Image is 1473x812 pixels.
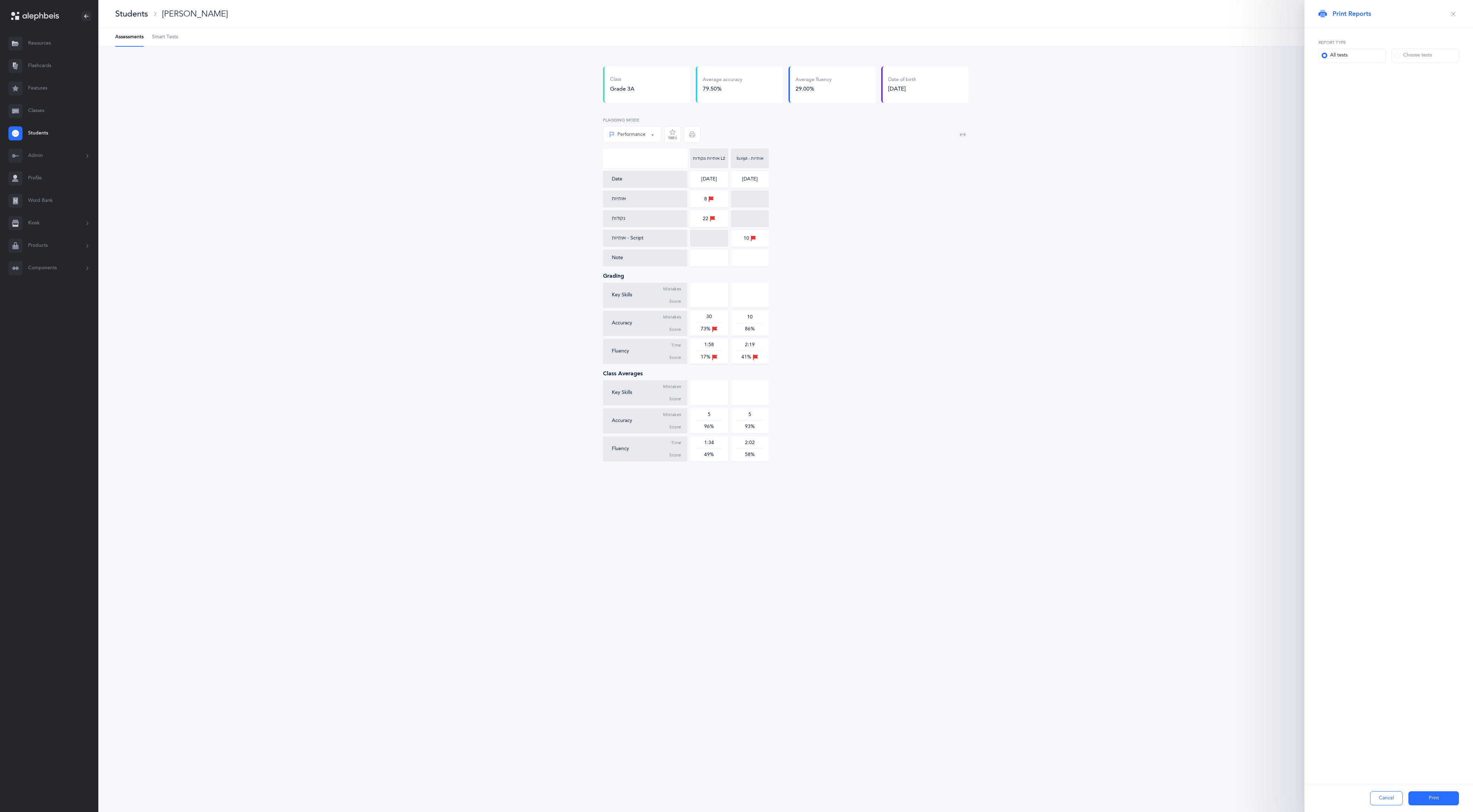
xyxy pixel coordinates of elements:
[612,176,681,183] div: Date
[612,445,669,453] div: Fluency
[612,196,626,203] div: אותיות
[742,176,758,183] div: [DATE]
[696,411,722,418] div: 5
[669,453,681,458] span: Score
[737,411,763,418] div: 5
[612,292,663,299] div: Key Skills
[664,126,681,143] button: 100%
[671,343,681,348] span: Time
[603,126,661,143] button: Performance
[115,8,148,20] div: Students
[1395,52,1432,59] div: Choose tests
[796,77,832,84] div: Average fluency
[603,370,968,377] div: Class Averages
[703,215,715,223] div: 22
[737,423,763,430] div: 93%
[162,8,228,20] div: [PERSON_NAME]
[152,34,178,41] span: Smart Tests
[663,286,681,292] span: Mistakes
[612,348,669,355] div: Fluency
[1333,9,1371,18] span: Print Reports
[704,195,714,203] div: 8
[1370,791,1403,805] button: Cancel
[737,342,763,349] div: 2:19
[737,314,763,321] div: 10
[703,85,742,93] div: 79.50%
[696,325,722,333] div: 73%
[703,77,742,84] div: Average accuracy
[696,354,722,361] div: 17%
[733,156,767,160] div: Script - אותיות
[612,320,663,327] div: Accuracy
[696,342,722,349] div: 1:58
[696,451,722,458] div: 49%
[737,451,763,458] div: 58%
[737,440,763,447] div: 2:02
[668,136,677,140] div: 100
[612,235,643,242] div: אותיות - Script
[669,355,681,361] span: Score
[696,423,722,430] div: 96%
[737,354,763,361] div: 41%
[669,327,681,332] span: Score
[696,440,722,447] div: 1:34
[701,176,717,183] div: [DATE]
[796,85,832,93] div: 29.00%
[612,255,681,262] div: Note
[663,384,681,390] span: Mistakes
[674,136,677,140] span: %
[612,389,663,396] div: Key Skills
[663,315,681,320] span: Mistakes
[669,424,681,430] span: Score
[610,85,634,93] button: Grade 3A
[152,28,178,46] a: Smart Tests
[610,76,634,83] div: Class
[1408,791,1459,805] button: Print
[888,77,916,84] div: Date of birth
[612,215,625,222] div: נקודות
[612,417,663,424] div: Accuracy
[609,131,646,138] div: Performance
[669,396,681,402] span: Score
[610,86,634,92] span: Grade 3A
[1318,39,1459,46] label: Report type
[1322,52,1348,59] div: All tests
[692,156,726,160] div: אותיות ונקודות L2
[744,235,756,242] div: 10
[603,272,968,280] div: Grading
[603,117,661,123] label: Flagging Mode
[888,85,916,93] div: [DATE]
[663,412,681,418] span: Mistakes
[671,440,681,446] span: Time
[669,299,681,304] span: Score
[696,313,722,321] div: 30
[737,326,763,333] div: 86%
